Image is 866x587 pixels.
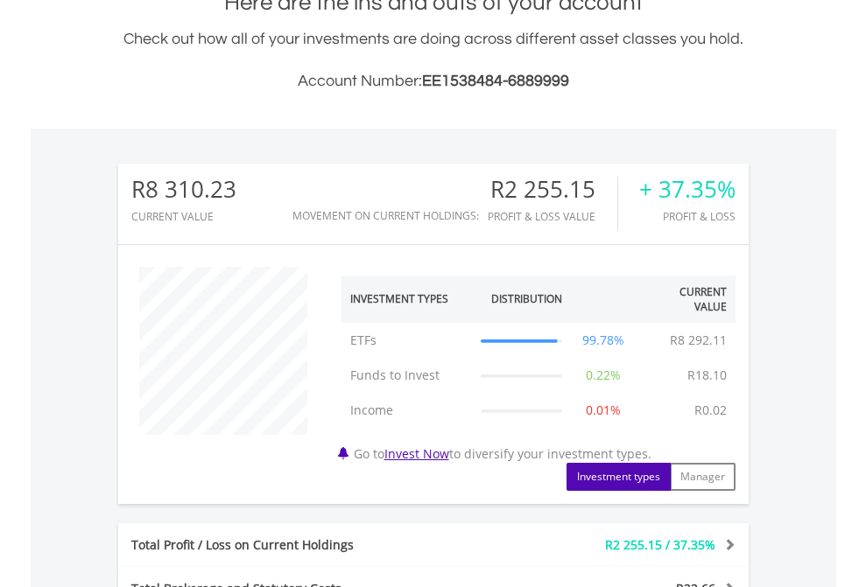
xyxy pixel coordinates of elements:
[118,536,486,554] div: Total Profit / Loss on Current Holdings
[567,463,671,491] button: Investment types
[637,276,736,323] th: Current Value
[639,211,736,222] div: Profit & Loss
[341,323,473,358] td: ETFs
[488,211,617,222] div: Profit & Loss Value
[488,177,617,202] div: R2 255.15
[670,463,736,491] button: Manager
[686,393,736,428] td: R0.02
[118,69,749,94] h3: Account Number:
[118,27,749,94] div: Check out how all of your investments are doing across different asset classes you hold.
[341,393,473,428] td: Income
[491,291,562,306] div: Distribution
[679,358,736,393] td: R18.10
[605,536,715,553] span: R2 255.15 / 37.35%
[341,276,473,323] th: Investment Types
[661,323,736,358] td: R8 292.11
[571,358,637,393] td: 0.22%
[422,73,569,89] span: EE1538484-6889999
[384,445,449,462] a: Invest Now
[292,210,479,221] div: Movement on Current Holdings:
[131,211,236,222] div: CURRENT VALUE
[341,358,473,393] td: Funds to Invest
[571,393,637,428] td: 0.01%
[131,177,236,202] div: R8 310.23
[571,323,637,358] td: 99.78%
[328,258,749,491] div: Go to to diversify your investment types.
[639,177,736,202] div: + 37.35%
